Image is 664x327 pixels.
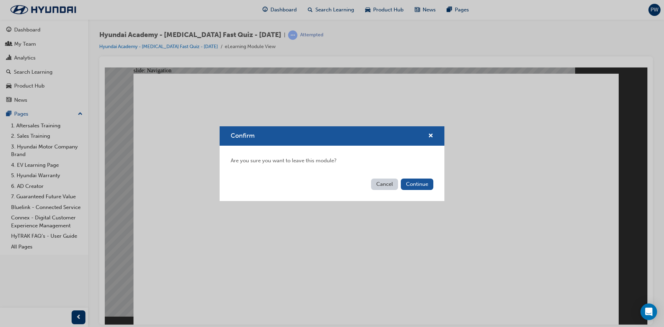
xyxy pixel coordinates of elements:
span: cross-icon [428,133,433,139]
span: Confirm [231,132,255,139]
div: Confirm [220,126,444,201]
button: cross-icon [428,132,433,140]
button: Cancel [371,179,398,190]
div: Are you sure you want to leave this module? [220,146,444,176]
div: Open Intercom Messenger [640,303,657,320]
button: Continue [401,179,433,190]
